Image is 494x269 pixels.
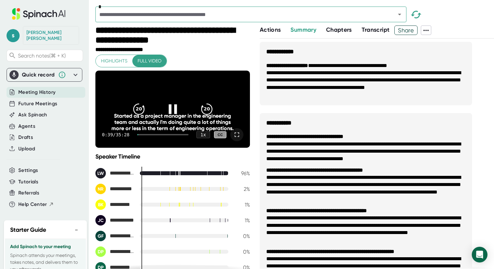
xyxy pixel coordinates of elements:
[234,233,250,239] div: 0 %
[326,25,352,34] button: Chapters
[18,178,38,186] button: Tutorials
[95,215,106,226] div: JC
[95,168,106,178] div: LW
[95,199,106,210] div: BK
[18,123,35,130] button: Agents
[95,231,135,241] div: Gabriel Ferguson
[10,226,46,234] h2: Starter Guide
[234,170,250,177] div: 96 %
[362,25,390,34] button: Transcript
[18,167,38,174] button: Settings
[22,72,55,78] div: Quick record
[234,202,250,208] div: 1 %
[10,244,81,249] h3: Add Spinach to your meeting
[95,168,135,178] div: Liesbeth Waterschoot
[234,186,250,192] div: 2 %
[362,26,390,33] span: Transcript
[395,10,404,19] button: Open
[260,26,281,33] span: Actions
[290,25,316,34] button: Summary
[18,145,35,153] button: Upload
[18,189,39,197] button: Referrals
[9,68,79,81] div: Quick record
[214,131,226,139] div: CC
[95,246,135,257] div: David Pekarek
[96,55,133,67] button: Highlights
[95,199,135,210] div: Ben Kimock
[95,153,250,160] div: Speaker Timeline
[290,26,316,33] span: Summary
[18,89,56,96] button: Meeting History
[18,134,33,141] button: Drafts
[26,30,75,41] div: Shelley Donaldson
[196,131,210,138] div: 1 x
[18,201,47,208] span: Help Center
[234,249,250,255] div: 0 %
[95,184,106,194] div: NR
[7,29,20,42] span: s
[326,26,352,33] span: Chapters
[111,113,234,131] div: Started as a project manager in the engineering team and actually I'm doing quite a lot of things...
[72,225,81,235] button: −
[95,246,106,257] div: DP
[95,215,135,226] div: Jordan Cason
[394,25,418,35] button: Share
[18,100,57,108] button: Future Meetings
[132,55,167,67] button: Full video
[18,201,54,208] button: Help Center
[260,25,281,34] button: Actions
[95,231,106,241] div: GF
[101,57,127,65] span: Highlights
[95,184,135,194] div: Nate Rupsis
[395,25,417,36] span: Share
[138,57,161,65] span: Full video
[102,132,129,137] div: 0:39 / 35:28
[234,217,250,224] div: 1 %
[18,53,66,59] span: Search notes (⌘ + K)
[472,247,487,262] div: Open Intercom Messenger
[18,111,47,119] button: Ask Spinach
